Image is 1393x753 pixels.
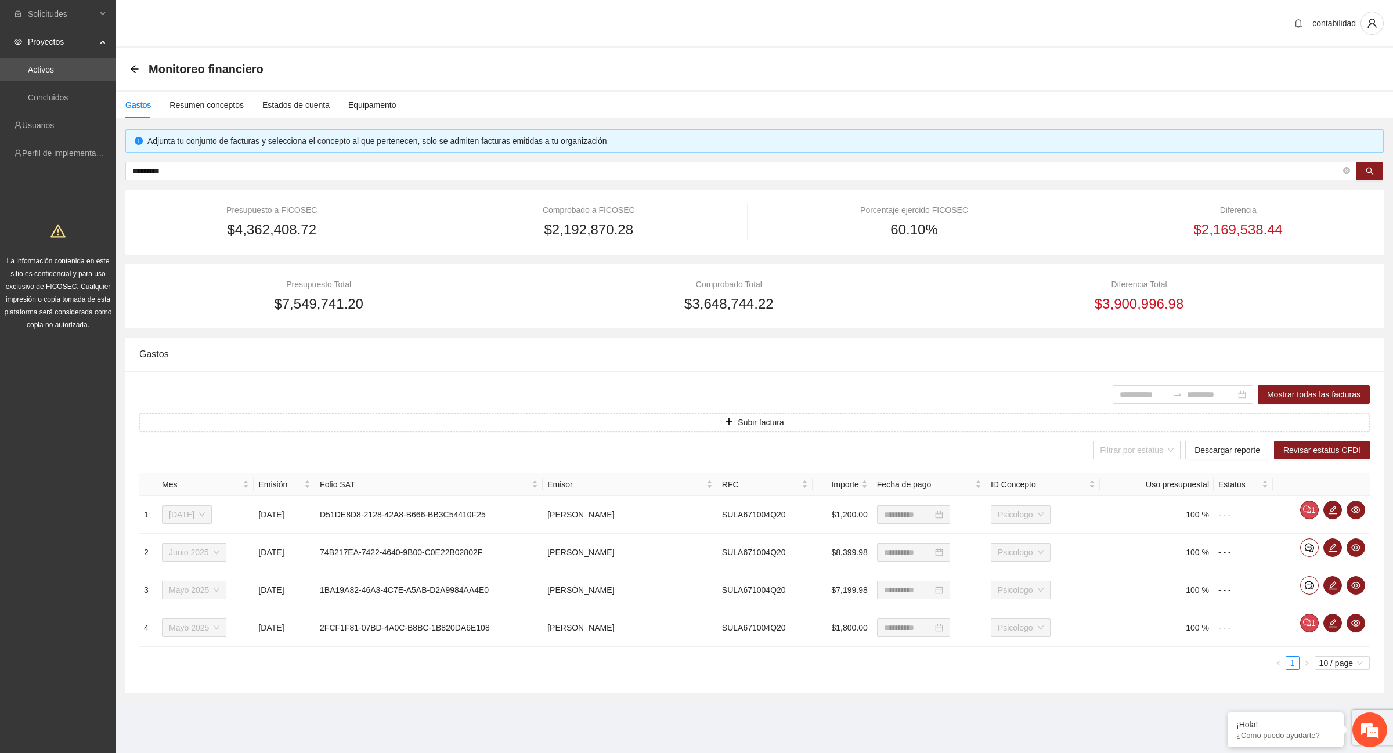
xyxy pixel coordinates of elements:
[1323,614,1342,632] button: edit
[50,223,66,238] span: warning
[717,534,813,571] td: SULA671004Q20
[1173,390,1182,399] span: swap-right
[1275,660,1282,667] span: left
[738,416,784,429] span: Subir factura
[1095,293,1183,315] span: $3,900,996.98
[1303,660,1310,667] span: right
[1218,478,1260,491] span: Estatus
[258,478,302,491] span: Emisión
[1267,388,1360,401] span: Mostrar todas las facturas
[1286,657,1299,669] a: 1
[139,278,498,291] div: Presupuesto Total
[1286,656,1300,670] li: 1
[1303,505,1311,515] span: comment
[543,496,717,534] td: [PERSON_NAME]
[125,99,151,111] div: Gastos
[1347,505,1365,515] span: eye
[28,2,96,26] span: Solicitudes
[28,30,96,53] span: Proyectos
[543,609,717,647] td: [PERSON_NAME]
[998,581,1044,599] span: Psicologo
[717,609,813,647] td: SULA671004Q20
[1343,167,1350,174] span: close-circle
[877,478,973,491] span: Fecha de pago
[1347,538,1365,557] button: eye
[991,478,1087,491] span: ID Concepto
[717,473,813,496] th: RFC
[1272,656,1286,670] li: Previous Page
[684,293,773,315] span: $3,648,744.22
[1300,538,1319,557] button: comment
[1347,576,1365,595] button: eye
[315,609,543,647] td: 2FCF1F81-07BD-4A0C-B8BC-1B820DA6E108
[28,65,54,74] a: Activos
[1361,18,1383,28] span: user
[169,506,205,523] span: Julio 2025
[456,204,722,216] div: Comprobado a FICOSEC
[14,10,22,18] span: inbox
[149,60,264,78] span: Monitoreo financiero
[722,478,799,491] span: RFC
[1360,12,1384,35] button: user
[315,534,543,571] td: 74B217EA-7422-4640-9B00-C0E22B02802F
[139,338,1370,371] div: Gastos
[254,571,315,609] td: [DATE]
[1300,656,1313,670] li: Next Page
[1319,657,1365,669] span: 10 / page
[813,473,872,496] th: Importe
[1312,19,1356,28] span: contabilidad
[5,257,112,329] span: La información contenida en este sitio es confidencial y para uso exclusivo de FICOSEC. Cualquier...
[1100,571,1214,609] td: 100 %
[147,135,1374,147] div: Adjunta tu conjunto de facturas y selecciona el concepto al que pertenecen, solo se admiten factu...
[1214,534,1273,571] td: - - -
[1300,614,1319,632] button: comment1
[998,619,1044,636] span: Psicologo
[543,534,717,571] td: [PERSON_NAME]
[1214,496,1273,534] td: - - -
[169,99,244,111] div: Resumen conceptos
[1100,496,1214,534] td: 100 %
[1236,720,1335,729] div: ¡Hola!
[22,121,54,130] a: Usuarios
[986,473,1100,496] th: ID Concepto
[1303,618,1311,628] span: comment
[1214,609,1273,647] td: - - -
[1324,543,1341,552] span: edit
[139,609,157,647] td: 4
[169,544,219,561] span: Junio 2025
[544,219,633,241] span: $2,192,870.28
[1173,390,1182,399] span: to
[550,278,908,291] div: Comprobado Total
[773,204,1055,216] div: Porcentaje ejercido FICOSEC
[1290,19,1307,28] span: bell
[890,219,937,241] span: 60.10%
[1323,576,1342,595] button: edit
[813,496,872,534] td: $1,200.00
[725,418,733,427] span: plus
[348,99,396,111] div: Equipamento
[130,64,139,74] span: arrow-left
[1193,219,1282,241] span: $2,169,538.44
[547,478,704,491] span: Emisor
[1300,501,1319,519] button: comment1
[139,534,157,571] td: 2
[1274,441,1370,459] button: Revisar estatus CFDI
[1214,473,1273,496] th: Estatus
[315,571,543,609] td: 1BA19A82-46A3-4C7E-A5AB-D2A9984AA4E0
[1323,538,1342,557] button: edit
[130,64,139,74] div: Back
[1289,14,1308,32] button: bell
[1347,501,1365,519] button: eye
[254,534,315,571] td: [DATE]
[998,506,1044,523] span: Psicologo
[1272,656,1286,670] button: left
[1301,543,1318,552] span: comment
[1324,581,1341,590] span: edit
[543,571,717,609] td: [PERSON_NAME]
[1343,166,1350,177] span: close-circle
[262,99,330,111] div: Estados de cuenta
[1301,581,1318,590] span: comment
[1300,656,1313,670] button: right
[28,93,68,102] a: Concluidos
[139,413,1370,432] button: plusSubir factura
